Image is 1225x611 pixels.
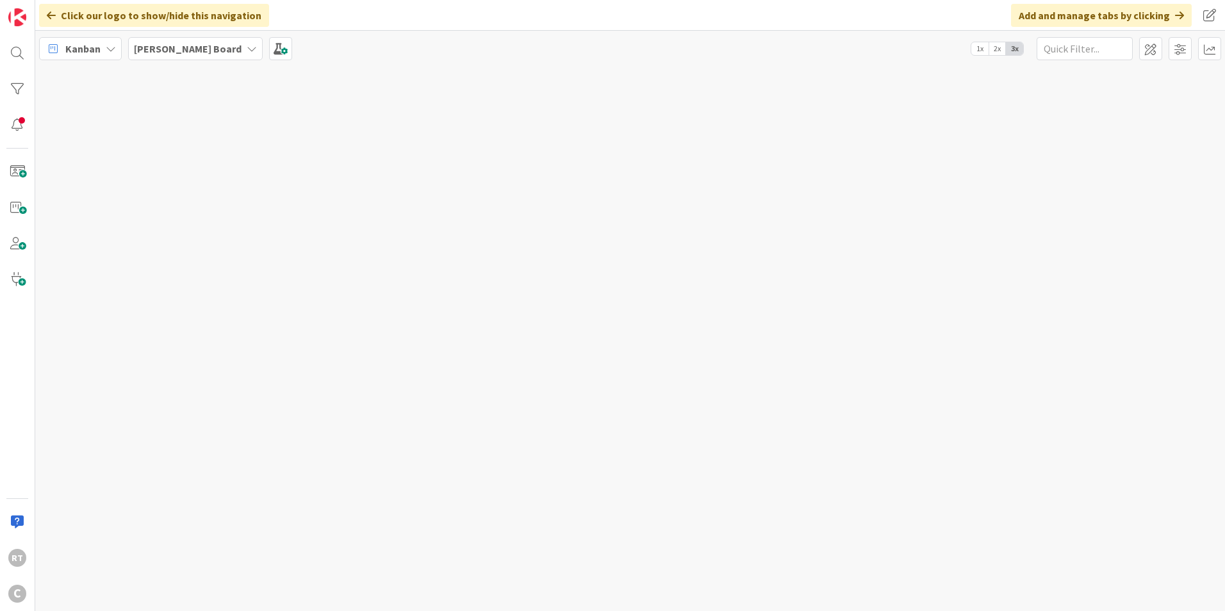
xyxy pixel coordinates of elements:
[971,42,989,55] span: 1x
[1006,42,1023,55] span: 3x
[65,41,101,56] span: Kanban
[1037,37,1133,60] input: Quick Filter...
[39,4,269,27] div: Click our logo to show/hide this navigation
[8,585,26,603] div: C
[989,42,1006,55] span: 2x
[8,8,26,26] img: Visit kanbanzone.com
[8,549,26,567] div: RT
[134,42,242,55] b: [PERSON_NAME] Board
[1011,4,1192,27] div: Add and manage tabs by clicking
